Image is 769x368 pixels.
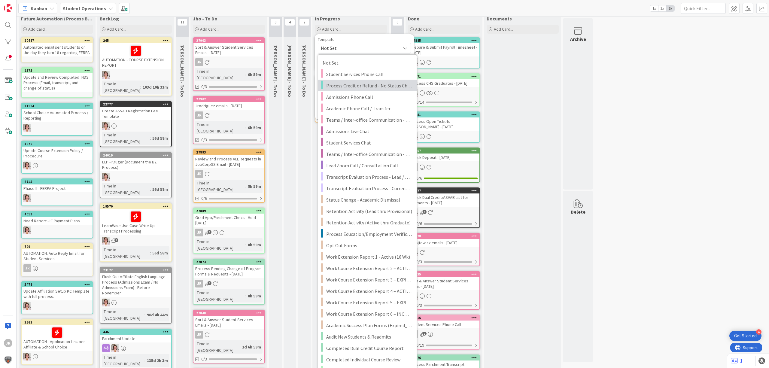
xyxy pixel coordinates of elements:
[411,234,479,238] div: 27828
[408,37,480,68] a: 27885Prepare & Submit Payroll Timesheet - [DATE]EW
[409,277,479,290] div: Sort & Answer Student Services Email - [DATE]
[200,26,219,32] span: Add Card...
[409,89,479,97] div: EW
[318,240,417,251] a: Opt Out Forms
[240,344,241,350] span: :
[409,79,479,87] div: Process CHS Graduates - [DATE]
[318,217,417,228] a: Retention Activity (Active thru Graduate)
[100,38,171,69] div: 265AUTOMATION - COURSE EXTENSION REPORT
[409,148,479,161] div: 27867Check Deposit - [DATE]
[246,71,263,78] div: 6h 59m
[22,103,93,122] div: 11194School Choice Automated Process / Reporting
[193,310,265,363] a: 27848Sort & Answer Student Services Emails - [DATE]JRTime in [GEOGRAPHIC_DATA]:1d 6h 59m0/3
[195,121,245,134] div: Time in [GEOGRAPHIC_DATA]
[195,289,245,303] div: Time in [GEOGRAPHIC_DATA]
[408,73,480,107] a: 27871Process CHS Graduates - [DATE]EW0/14
[21,243,93,276] a: 799AUTOMATION: Auto Reply Email for Student ServicesJR
[103,204,171,208] div: 19570
[326,127,412,135] span: Admissions Live Chat
[196,38,264,43] div: 27903
[193,316,264,329] div: Sort & Answer Student Services Emails - [DATE]
[193,149,265,203] a: 27893Review and Process ALL Requests in JobCorpSS Email - [DATE]JRTime in [GEOGRAPHIC_DATA]:8h 59...
[326,162,412,169] span: Lead Zoom Call / Consultation Call
[22,38,93,43] div: 20487
[409,58,479,66] div: EW
[63,5,106,11] b: Student Operations
[24,245,93,249] div: 799
[409,321,479,328] div: Student Services Phone Call
[318,68,417,80] a: Student Services Phone Call
[411,316,479,320] div: 27916
[409,154,479,161] div: Check Deposit - [DATE]
[193,43,264,56] div: Sort & Answer Student Services Emails - [DATE]
[246,124,263,131] div: 6h 59m
[326,173,412,181] span: Transcript Evaluation Process - Lead / New Student
[21,67,93,98] a: 2575Update and Review Completed_NDS Process (Email, transcript, and change of status)
[22,43,93,56] div: Automated email sent students on the day they turn 18 regarding FERPA
[326,139,412,147] span: Student Services Chat
[150,186,151,193] span: :
[318,342,417,354] a: Completed Dual Credit Course Report
[409,272,479,290] div: 27835Sort & Answer Student Services Email - [DATE]
[22,325,93,351] div: AUTOMATION - Application Link per Affiliate & School Choice
[193,37,265,91] a: 27903Sort & Answer Student Services Emails - [DATE]JRTime in [GEOGRAPHIC_DATA]:6h 59m0/3
[409,208,479,216] div: EW
[24,142,93,146] div: 4679
[193,38,264,56] div: 27903Sort & Answer Student Services Emails - [DATE]
[103,330,171,334] div: 446
[409,117,479,131] div: Process Open Tickets - [PERSON_NAME] - [DATE]
[22,68,93,73] div: 2575
[318,205,417,217] a: Retention Activity (Lead thru Provisional)
[100,152,172,198] a: 24019ELP - Kruger (Document the B2 Process)EWTime in [GEOGRAPHIC_DATA]:56d 58m
[24,180,93,184] div: 4715
[318,251,417,263] a: Work Extension Report 1 - Active (16 Wk)
[196,97,264,101] div: 27902
[409,112,479,131] div: 27881Process Open Tickets - [PERSON_NAME] - [DATE]
[21,211,93,239] a: 4013Need Report - IC Payment PlansEW
[195,280,203,287] div: JR
[22,302,93,310] div: EW
[416,175,422,181] span: 6/6
[22,68,93,92] div: 2575Update and Review Completed_NDS Process (Email, transcript, and change of status)
[409,248,479,256] div: EW
[24,104,93,108] div: 11194
[100,267,171,297] div: 23122Flush Out Affiliate English Language Process (Admissions Exam / No Admissions Exam) - Before...
[409,188,479,207] div: 27877Check Dual Credit/ASVAB List for Payments - [DATE]
[100,173,171,181] div: EW
[409,43,479,56] div: Prepare & Submit Payroll Timesheet - [DATE]
[100,273,171,297] div: Flush Out Affiliate English Language Process (Admissions Exam / No Admissions Exam) - Before Nove...
[145,312,169,318] div: 98d 4h 44m
[24,282,93,287] div: 5478
[22,244,93,263] div: 799AUTOMATION: Auto Reply Email for Student Services
[193,96,265,144] a: 27902Jrodriguez emails - [DATE]JRTime in [GEOGRAPHIC_DATA]:6h 59m0/3
[23,227,31,234] img: EW
[318,274,417,285] a: Work Course Extension Report 3 – EXPIRED_X1
[103,268,171,272] div: 23122
[22,179,93,184] div: 4715
[22,194,93,202] div: EW
[193,280,264,287] div: JR
[23,194,31,202] img: EW
[193,155,264,168] div: Review and Process ALL Requests in JobCorpSS Email - [DATE]
[100,237,171,245] div: EW
[21,319,93,365] a: 3563AUTOMATION - Application Link per Affiliate & School ChoiceEW
[22,227,93,234] div: EW
[21,37,93,62] a: 20487Automated email sent students on the day they turn 18 regarding FERPA
[208,281,211,285] span: 1
[409,315,479,328] div: 27916Student Services Phone Call
[193,229,264,236] div: JR
[22,147,93,160] div: Update Course Extension Policy / Procedure
[416,99,424,105] span: 0/14
[22,249,93,263] div: AUTOMATION: Auto Reply Email for Student Services
[193,259,264,265] div: 27873
[326,310,412,318] span: Work Course Extension Report 6 – INCOMPLETE
[23,302,31,310] img: EW
[409,233,479,247] div: 27828Ewojtowicz emails - [DATE]
[193,96,264,110] div: 27902Jrodriguez emails - [DATE]
[196,311,264,315] div: 27848
[22,282,93,300] div: 5478Update Affiliation Setup KC Template with full process.
[193,150,264,168] div: 27893Review and Process ALL Requests in JobCorpSS Email - [DATE]
[411,113,479,117] div: 27881
[100,335,171,342] div: Parchment Update
[193,331,264,339] div: JR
